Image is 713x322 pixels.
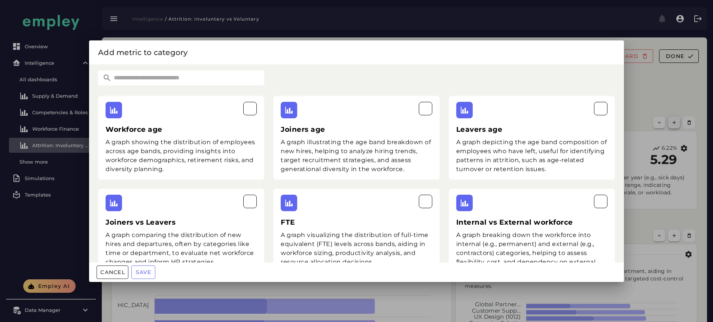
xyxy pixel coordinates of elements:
[106,124,257,135] h3: Workforce age
[106,217,257,228] h3: Joiners vs Leavers
[456,138,607,174] div: A graph depicting the age band composition of employees who have left, useful for identifying pat...
[456,124,607,135] h3: Leavers age
[98,46,615,58] div: Add metric to category
[456,217,607,228] h3: Internal vs External workforce
[456,231,607,276] div: A graph breaking down the workforce into internal (e.g., permanent) and external (e.g., contracto...
[281,231,432,267] div: A graph visualizing the distribution of full-time equivalent (FTE) levels across bands, aiding in...
[106,231,257,267] div: A graph comparing the distribution of new hires and departures, often by categories like time or ...
[106,138,257,174] div: A graph showing the distribution of employees across age bands, providing insights into workforce...
[131,265,155,279] button: Save
[281,217,432,228] h3: FTE
[100,269,125,276] span: Cancel
[281,138,432,174] div: A graph illustrating the age band breakdown of new hires, helping to analyze hiring trends, targe...
[97,265,128,279] button: Cancel
[281,124,432,135] h3: Joiners age
[135,269,151,276] span: Save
